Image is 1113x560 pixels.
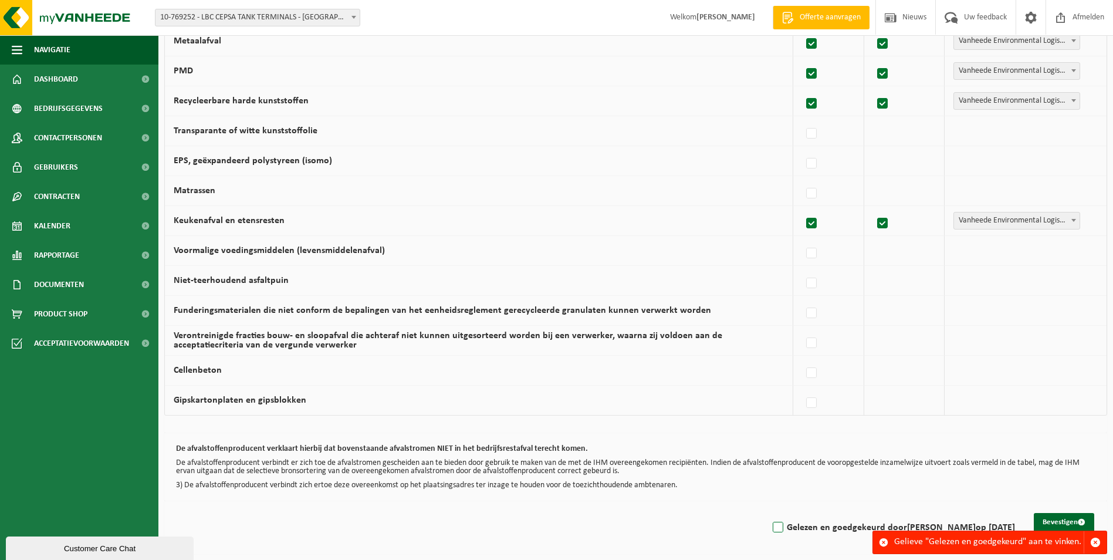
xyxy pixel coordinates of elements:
[34,270,84,299] span: Documenten
[770,519,1015,537] label: Gelezen en goedgekeurd door op [DATE]
[34,329,129,358] span: Acceptatievoorwaarden
[174,306,711,315] label: Funderingsmaterialen die niet conform de bepalingen van het eenheidsreglement gerecycleerde granu...
[174,276,289,285] label: Niet-teerhoudend asfaltpuin
[174,156,332,166] label: EPS, geëxpandeerd polystyreen (isomo)
[34,241,79,270] span: Rapportage
[34,123,102,153] span: Contactpersonen
[953,92,1080,110] span: Vanheede Environmental Logistics
[174,366,222,375] label: Cellenbeton
[155,9,360,26] span: 10-769252 - LBC CEPSA TANK TERMINALS - ANTWERPEN
[174,216,285,225] label: Keukenafval en etensresten
[34,153,78,182] span: Gebruikers
[34,35,70,65] span: Navigatie
[894,531,1084,554] div: Gelieve "Gelezen en goedgekeurd" aan te vinken.
[174,126,317,136] label: Transparante of witte kunststoffolie
[34,182,80,211] span: Contracten
[176,459,1095,475] p: De afvalstoffenproducent verbindt er zich toe de afvalstromen gescheiden aan te bieden door gebru...
[174,331,722,350] label: Verontreinigde fracties bouw- en sloopafval die achteraf niet kunnen uitgesorteerd worden bij een...
[34,299,87,329] span: Product Shop
[954,33,1080,49] span: Vanheede Environmental Logistics
[954,93,1080,109] span: Vanheede Environmental Logistics
[174,66,193,76] label: PMD
[34,211,70,241] span: Kalender
[34,94,103,123] span: Bedrijfsgegevens
[176,444,588,453] b: De afvalstoffenproducent verklaart hierbij dat bovenstaande afvalstromen NIET in het bedrijfsrest...
[907,523,976,532] strong: [PERSON_NAME]
[6,534,196,560] iframe: chat widget
[174,246,385,255] label: Voormalige voedingsmiddelen (levensmiddelenafval)
[773,6,870,29] a: Offerte aanvragen
[953,212,1080,230] span: Vanheede Environmental Logistics
[696,13,755,22] strong: [PERSON_NAME]
[34,65,78,94] span: Dashboard
[174,36,221,46] label: Metaalafval
[176,481,1095,490] p: 3) De afvalstoffenproducent verbindt zich ertoe deze overeenkomst op het plaatsingsadres ter inza...
[1034,513,1094,532] button: Bevestigen
[174,396,306,405] label: Gipskartonplaten en gipsblokken
[953,32,1080,50] span: Vanheede Environmental Logistics
[954,212,1080,229] span: Vanheede Environmental Logistics
[797,12,864,23] span: Offerte aanvragen
[174,186,215,195] label: Matrassen
[174,96,309,106] label: Recycleerbare harde kunststoffen
[953,62,1080,80] span: Vanheede Environmental Logistics
[954,63,1080,79] span: Vanheede Environmental Logistics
